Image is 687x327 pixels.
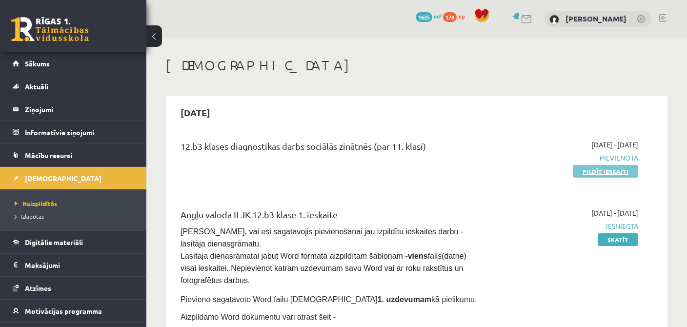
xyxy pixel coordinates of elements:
[566,14,626,23] a: [PERSON_NAME]
[171,101,220,124] h2: [DATE]
[13,98,134,121] a: Ziņojumi
[25,82,48,91] span: Aktuāli
[25,59,50,68] span: Sākums
[458,12,465,20] span: xp
[416,12,432,22] span: 1625
[495,153,638,163] span: Pievienota
[15,200,57,207] span: Neizpildītās
[181,227,468,285] span: [PERSON_NAME], vai esi sagatavojis pievienošanai jau izpildītu ieskaites darbu - lasītāja dienasg...
[416,12,442,20] a: 1625 mP
[181,313,336,321] span: Aizpildāmo Word dokumentu vari atrast šeit -
[549,15,559,24] img: Maija Solovjova
[181,140,481,158] div: 12.b3 klases diagnostikas darbs sociālās zinātnēs (par 11. klasi)
[408,252,428,260] strong: viens
[15,199,137,208] a: Neizpildītās
[13,167,134,189] a: [DEMOGRAPHIC_DATA]
[13,277,134,299] a: Atzīmes
[13,231,134,253] a: Digitālie materiāli
[181,295,477,304] span: Pievieno sagatavoto Word failu [DEMOGRAPHIC_DATA] kā pielikumu.
[15,212,44,220] span: Izlabotās
[13,300,134,322] a: Motivācijas programma
[495,221,638,231] span: Iesniegta
[434,12,442,20] span: mP
[15,212,137,221] a: Izlabotās
[166,57,667,74] h1: [DEMOGRAPHIC_DATA]
[25,121,134,143] legend: Informatīvie ziņojumi
[25,238,83,246] span: Digitālie materiāli
[591,208,638,218] span: [DATE] - [DATE]
[573,165,638,178] a: Pildīt ieskaiti
[25,254,134,276] legend: Maksājumi
[443,12,469,20] a: 178 xp
[443,12,457,22] span: 178
[25,307,102,315] span: Motivācijas programma
[13,254,134,276] a: Maksājumi
[13,121,134,143] a: Informatīvie ziņojumi
[13,52,134,75] a: Sākums
[13,144,134,166] a: Mācību resursi
[591,140,638,150] span: [DATE] - [DATE]
[13,75,134,98] a: Aktuāli
[598,233,638,246] a: Skatīt
[25,284,51,292] span: Atzīmes
[378,295,431,304] strong: 1. uzdevumam
[25,151,72,160] span: Mācību resursi
[25,174,101,183] span: [DEMOGRAPHIC_DATA]
[25,98,134,121] legend: Ziņojumi
[181,208,481,226] div: Angļu valoda II JK 12.b3 klase 1. ieskaite
[11,17,89,41] a: Rīgas 1. Tālmācības vidusskola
